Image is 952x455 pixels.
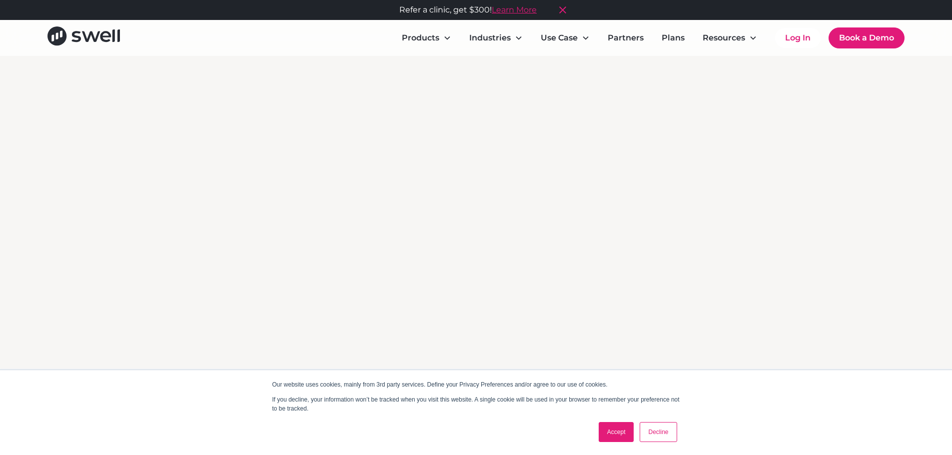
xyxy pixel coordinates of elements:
[829,27,905,48] a: Book a Demo
[469,32,511,44] div: Industries
[399,4,537,16] div: Refer a clinic, get $300!
[600,28,652,48] a: Partners
[272,395,680,413] p: If you decline, your information won’t be tracked when you visit this website. A single cookie wi...
[47,26,120,49] a: home
[461,28,531,48] div: Industries
[703,32,745,44] div: Resources
[402,32,439,44] div: Products
[599,422,634,442] a: Accept
[492,4,537,16] a: Learn More
[541,32,578,44] div: Use Case
[533,28,598,48] div: Use Case
[775,28,821,48] a: Log In
[640,422,677,442] a: Decline
[394,28,459,48] div: Products
[695,28,765,48] div: Resources
[654,28,693,48] a: Plans
[272,380,680,389] p: Our website uses cookies, mainly from 3rd party services. Define your Privacy Preferences and/or ...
